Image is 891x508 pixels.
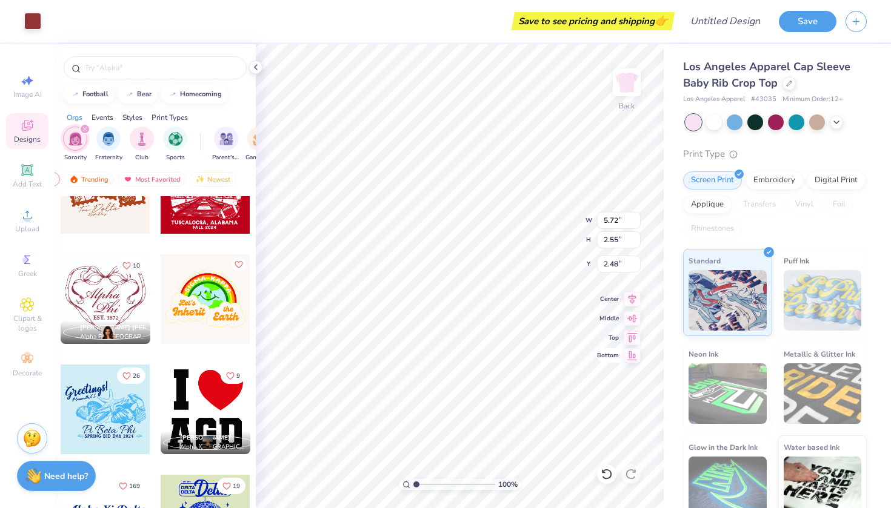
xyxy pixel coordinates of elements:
[137,91,152,97] div: bear
[44,470,88,482] strong: Need help?
[80,323,182,332] span: [PERSON_NAME] [PERSON_NAME]
[6,314,48,333] span: Clipart & logos
[161,85,227,104] button: homecoming
[125,91,135,98] img: trend_line.gif
[219,132,233,146] img: Parent's Weekend Image
[825,196,853,214] div: Foil
[113,478,145,494] button: Like
[117,368,145,384] button: Like
[195,175,205,183] img: newest.gif
[212,127,240,162] div: filter for Parent's Weekend
[784,348,855,360] span: Metallic & Glitter Ink
[619,101,635,111] div: Back
[784,363,862,424] img: Metallic & Glitter Ink
[95,127,122,162] button: filter button
[152,112,188,123] div: Print Types
[14,134,41,144] span: Designs
[63,127,87,162] div: filter for Sorority
[180,91,222,97] div: homecoming
[15,224,39,234] span: Upload
[245,127,273,162] div: filter for Game Day
[135,153,148,162] span: Club
[123,175,133,183] img: most_fav.gif
[689,441,758,454] span: Glow in the Dark Ink
[655,13,668,28] span: 👉
[689,363,767,424] img: Neon Ink
[64,85,114,104] button: football
[784,270,862,331] img: Puff Ink
[180,443,245,452] span: Alpha [GEOGRAPHIC_DATA], [US_STATE][GEOGRAPHIC_DATA]
[217,478,245,494] button: Like
[13,179,42,189] span: Add Text
[212,127,240,162] button: filter button
[253,132,267,146] img: Game Day Image
[683,94,745,105] span: Los Angeles Apparel
[169,132,182,146] img: Sports Image
[689,270,767,331] img: Standard
[245,127,273,162] button: filter button
[784,441,839,454] span: Water based Ink
[498,479,518,490] span: 100 %
[130,127,154,162] button: filter button
[13,368,42,378] span: Decorate
[118,85,157,104] button: bear
[787,196,821,214] div: Vinyl
[751,94,776,105] span: # 43035
[233,483,240,489] span: 19
[515,12,672,30] div: Save to see pricing and shipping
[735,196,784,214] div: Transfers
[166,153,185,162] span: Sports
[80,332,145,341] span: Alpha Phi, [GEOGRAPHIC_DATA][US_STATE]
[784,254,809,267] span: Puff Ink
[689,348,718,360] span: Neon Ink
[135,132,148,146] img: Club Image
[64,172,114,186] div: Trending
[180,434,230,442] span: [PERSON_NAME]
[117,257,145,274] button: Like
[92,112,113,123] div: Events
[683,59,850,90] span: Los Angeles Apparel Cap Sleeve Baby Rib Crop Top
[163,127,187,162] button: filter button
[746,171,803,190] div: Embroidery
[122,112,142,123] div: Styles
[689,254,721,267] span: Standard
[245,153,273,162] span: Game Day
[63,127,87,162] button: filter button
[118,172,186,186] div: Most Favorited
[68,132,82,146] img: Sorority Image
[67,112,82,123] div: Orgs
[133,373,140,379] span: 26
[597,314,619,323] span: Middle
[236,373,240,379] span: 9
[232,257,246,272] button: Like
[18,269,37,279] span: Greek
[70,91,80,98] img: trend_line.gif
[130,127,154,162] div: filter for Club
[190,172,236,186] div: Newest
[13,90,42,99] span: Image AI
[102,132,115,146] img: Fraternity Image
[95,127,122,162] div: filter for Fraternity
[681,9,770,33] input: Untitled Design
[807,171,866,190] div: Digital Print
[683,171,742,190] div: Screen Print
[615,70,639,94] img: Back
[82,91,108,97] div: football
[64,153,87,162] span: Sorority
[783,94,843,105] span: Minimum Order: 12 +
[597,351,619,360] span: Bottom
[683,147,867,161] div: Print Type
[212,153,240,162] span: Parent's Weekend
[163,127,187,162] div: filter for Sports
[779,11,836,32] button: Save
[133,263,140,269] span: 10
[69,175,79,183] img: trending.gif
[95,153,122,162] span: Fraternity
[84,62,239,74] input: Try "Alpha"
[221,368,245,384] button: Like
[683,220,742,238] div: Rhinestones
[597,334,619,342] span: Top
[597,295,619,303] span: Center
[129,483,140,489] span: 169
[683,196,732,214] div: Applique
